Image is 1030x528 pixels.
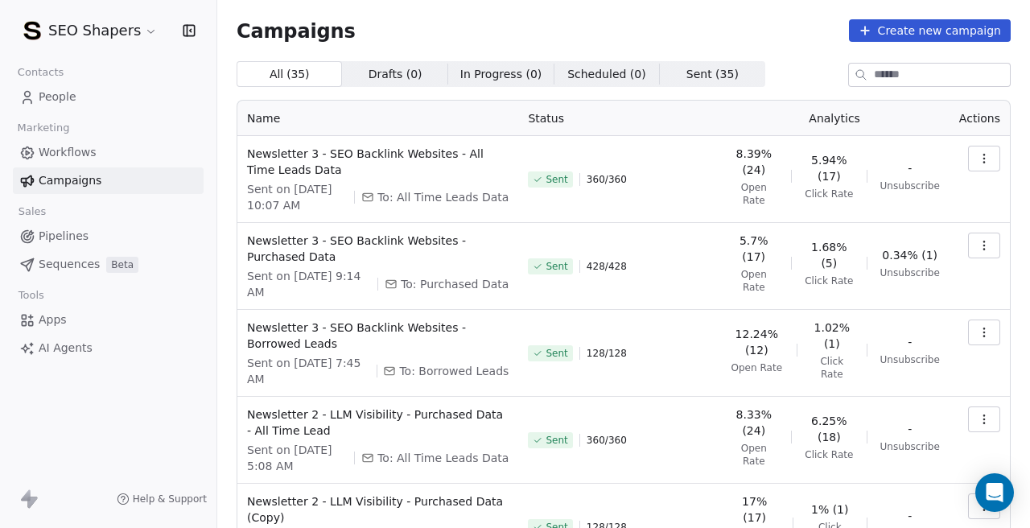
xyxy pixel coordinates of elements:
[546,347,567,360] span: Sent
[13,335,204,361] a: AI Agents
[247,181,348,213] span: Sent on [DATE] 10:07 AM
[546,173,567,186] span: Sent
[810,320,854,352] span: 1.02% (1)
[729,268,778,294] span: Open Rate
[805,274,853,287] span: Click Rate
[369,66,422,83] span: Drafts ( 0 )
[247,442,348,474] span: Sent on [DATE] 5:08 AM
[587,347,627,360] span: 128 / 128
[117,493,207,505] a: Help & Support
[880,440,940,453] span: Unsubscribe
[19,17,161,44] button: SEO Shapers
[805,152,854,184] span: 5.94% (17)
[11,283,51,307] span: Tools
[880,266,940,279] span: Unsubscribe
[546,260,567,273] span: Sent
[729,442,778,468] span: Open Rate
[950,101,1010,136] th: Actions
[908,421,912,437] span: -
[719,101,949,136] th: Analytics
[729,233,778,265] span: 5.7% (17)
[10,116,76,140] span: Marketing
[729,326,784,358] span: 12.24% (12)
[731,361,782,374] span: Open Rate
[247,493,509,526] span: Newsletter 2 - LLM Visibility - Purchased Data (Copy)
[805,188,853,200] span: Click Rate
[237,101,518,136] th: Name
[39,228,89,245] span: Pipelines
[401,276,509,292] span: To: Purchased Data
[23,21,42,40] img: SEO-Shapers-Favicon.png
[567,66,646,83] span: Scheduled ( 0 )
[975,473,1014,512] div: Open Intercom Messenger
[377,450,509,466] span: To: All Time Leads Data
[39,256,100,273] span: Sequences
[587,434,627,447] span: 360 / 360
[460,66,542,83] span: In Progress ( 0 )
[133,493,207,505] span: Help & Support
[247,268,371,300] span: Sent on [DATE] 9:14 AM
[880,353,940,366] span: Unsubscribe
[13,307,204,333] a: Apps
[13,167,204,194] a: Campaigns
[13,84,204,110] a: People
[39,311,67,328] span: Apps
[908,508,912,524] span: -
[810,355,854,381] span: Click Rate
[39,144,97,161] span: Workflows
[39,89,76,105] span: People
[247,406,509,439] span: Newsletter 2 - LLM Visibility - Purchased Data - All Time Lead
[882,247,937,263] span: 0.34% (1)
[908,334,912,350] span: -
[11,200,53,224] span: Sales
[546,434,567,447] span: Sent
[39,172,101,189] span: Campaigns
[686,66,739,83] span: Sent ( 35 )
[13,251,204,278] a: SequencesBeta
[399,363,509,379] span: To: Borrowed Leads
[811,501,849,518] span: 1% (1)
[587,260,627,273] span: 428 / 428
[247,355,370,387] span: Sent on [DATE] 7:45 AM
[237,19,356,42] span: Campaigns
[729,493,780,526] span: 17% (17)
[48,20,141,41] span: SEO Shapers
[247,233,509,265] span: Newsletter 3 - SEO Backlink Websites - Purchased Data
[106,257,138,273] span: Beta
[729,181,778,207] span: Open Rate
[805,239,854,271] span: 1.68% (5)
[39,340,93,357] span: AI Agents
[805,448,853,461] span: Click Rate
[377,189,509,205] span: To: All Time Leads Data
[587,173,627,186] span: 360 / 360
[880,179,940,192] span: Unsubscribe
[805,413,854,445] span: 6.25% (18)
[13,139,204,166] a: Workflows
[10,60,71,85] span: Contacts
[729,406,778,439] span: 8.33% (24)
[518,101,719,136] th: Status
[247,146,509,178] span: Newsletter 3 - SEO Backlink Websites - All Time Leads Data
[729,146,778,178] span: 8.39% (24)
[849,19,1011,42] button: Create new campaign
[13,223,204,250] a: Pipelines
[247,320,509,352] span: Newsletter 3 - SEO Backlink Websites - Borrowed Leads
[908,160,912,176] span: -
